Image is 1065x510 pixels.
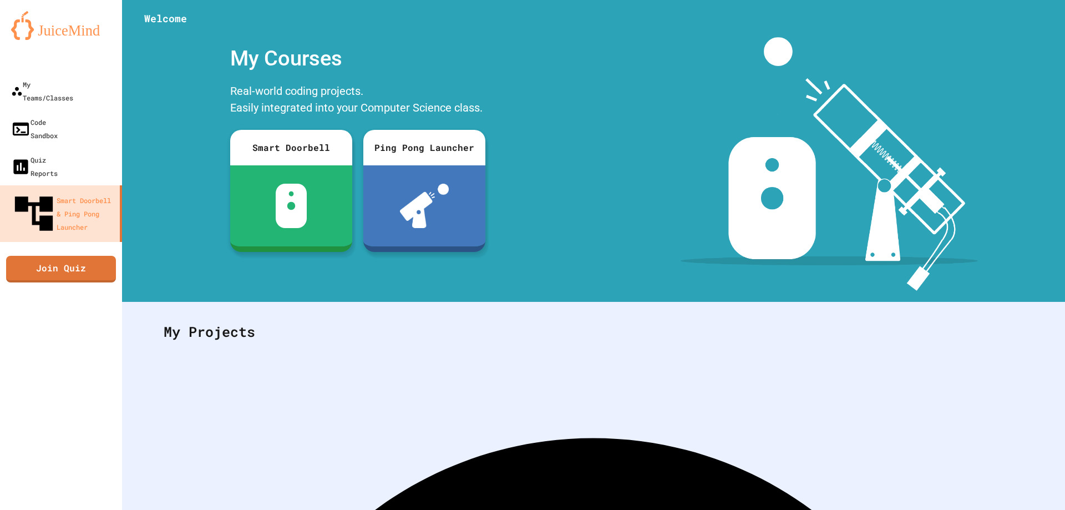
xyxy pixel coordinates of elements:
[6,256,116,282] a: Join Quiz
[681,37,978,291] img: banner-image-my-projects.png
[11,78,73,104] div: My Teams/Classes
[363,130,485,165] div: Ping Pong Launcher
[225,80,491,122] div: Real-world coding projects. Easily integrated into your Computer Science class.
[11,11,111,40] img: logo-orange.svg
[11,191,115,236] div: Smart Doorbell & Ping Pong Launcher
[153,310,1034,354] div: My Projects
[225,37,491,80] div: My Courses
[276,184,307,228] img: sdb-white.svg
[11,153,58,180] div: Quiz Reports
[230,130,352,165] div: Smart Doorbell
[11,115,58,142] div: Code Sandbox
[400,184,449,228] img: ppl-with-ball.png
